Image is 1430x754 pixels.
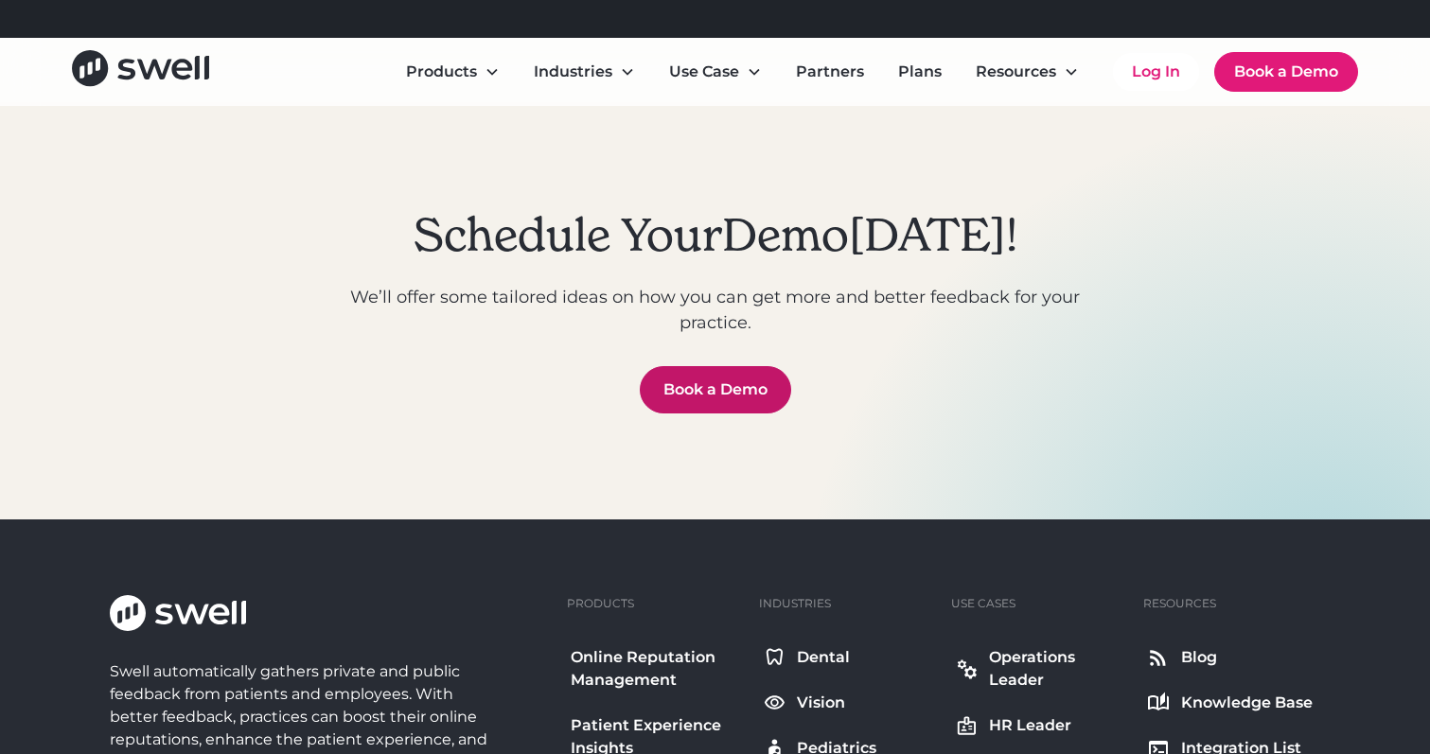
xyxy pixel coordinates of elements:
div: Online Reputation Management [571,646,740,692]
div: Products [391,53,515,91]
div: Blog [1181,646,1217,669]
div: Operations Leader [989,646,1124,692]
a: Book a Demo [640,366,791,413]
div: Vision [797,692,845,714]
a: Plans [883,53,957,91]
a: home [72,50,209,93]
div: Industries [519,53,650,91]
div: Products [567,595,634,612]
a: Partners [781,53,879,91]
div: Resources [1143,595,1216,612]
div: Use Case [654,53,777,91]
div: Knowledge Base [1181,692,1313,714]
a: Book a Demo [1214,52,1358,92]
a: Dental [759,642,936,673]
a: Knowledge Base [1143,688,1316,718]
div: Dental [797,646,850,669]
a: HR Leader [951,710,1128,741]
div: Resources [961,53,1094,91]
div: Industries [759,595,831,612]
a: Blog [1143,642,1316,673]
h2: Schedule Your [DATE]! [414,208,1017,263]
div: Industries [534,61,612,83]
div: Resources [976,61,1056,83]
a: Log In [1113,53,1199,91]
div: Use Cases [951,595,1015,612]
a: Operations Leader [951,642,1128,695]
p: We’ll offer some tailored ideas on how you can get more and better feedback for your practice. [318,285,1113,336]
div: Use Case [669,61,739,83]
div: HR Leader [989,714,1071,737]
div: Products [406,61,477,83]
a: Online Reputation Management [567,642,744,695]
span: Demo [722,206,849,263]
a: Vision [759,688,936,718]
